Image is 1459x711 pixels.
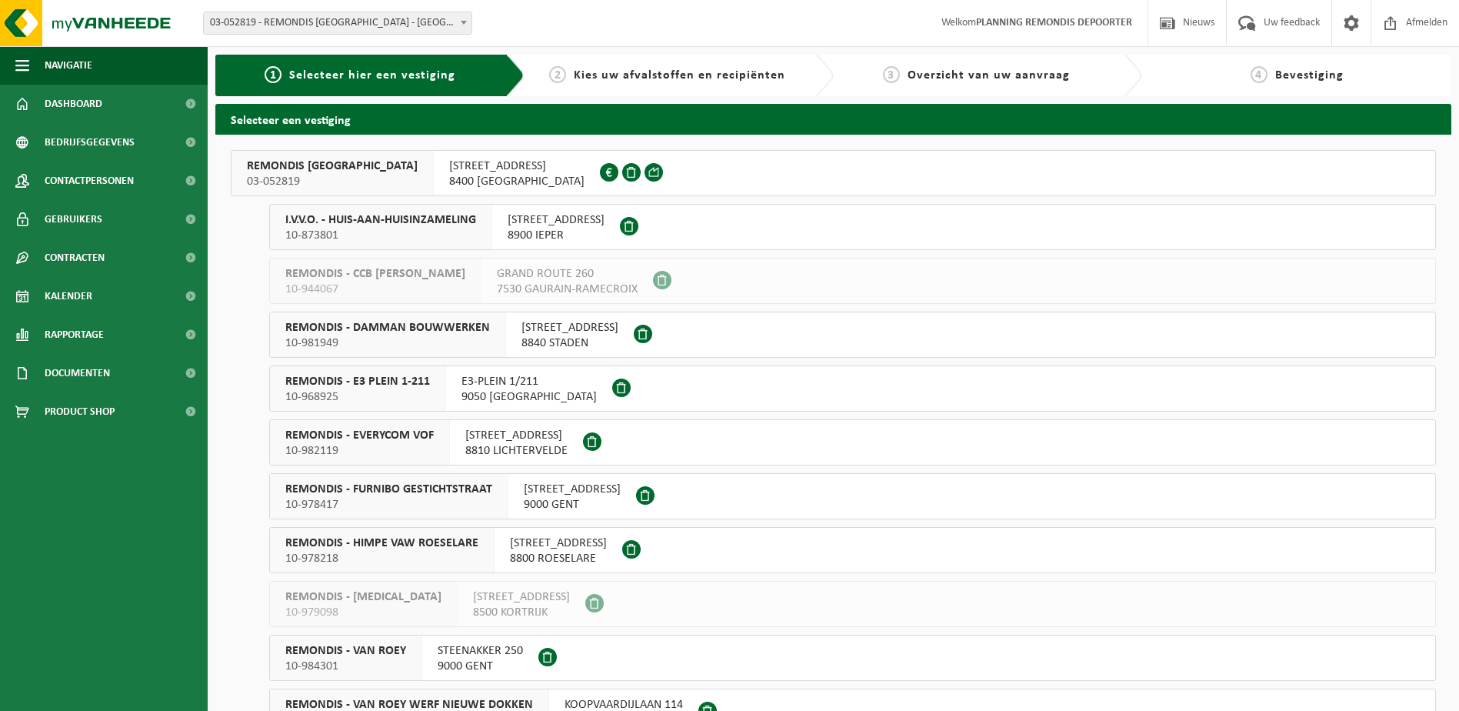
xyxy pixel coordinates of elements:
[215,104,1451,134] h2: Selecteer een vestiging
[45,123,135,162] span: Bedrijfsgegevens
[908,69,1070,82] span: Overzicht van uw aanvraag
[285,497,492,512] span: 10-978417
[269,527,1436,573] button: REMONDIS - HIMPE VAW ROESELARE 10-978218 [STREET_ADDRESS]8800 ROESELARE
[285,643,406,659] span: REMONDIS - VAN ROEY
[285,212,476,228] span: I.V.V.O. - HUIS-AAN-HUISINZAMELING
[285,659,406,674] span: 10-984301
[285,266,465,282] span: REMONDIS - CCB [PERSON_NAME]
[269,419,1436,466] button: REMONDIS - EVERYCOM VOF 10-982119 [STREET_ADDRESS]8810 LICHTERVELDE
[45,239,105,277] span: Contracten
[473,589,570,605] span: [STREET_ADDRESS]
[1251,66,1267,83] span: 4
[508,212,605,228] span: [STREET_ADDRESS]
[438,643,523,659] span: STEENAKKER 250
[524,482,621,497] span: [STREET_ADDRESS]
[247,174,418,189] span: 03-052819
[510,536,607,551] span: [STREET_ADDRESS]
[510,551,607,566] span: 8800 ROESELARE
[521,320,618,335] span: [STREET_ADDRESS]
[45,354,110,392] span: Documenten
[45,392,115,431] span: Product Shop
[465,443,568,459] span: 8810 LICHTERVELDE
[45,46,92,85] span: Navigatie
[203,12,472,35] span: 03-052819 - REMONDIS WEST-VLAANDEREN - OOSTENDE
[45,315,104,354] span: Rapportage
[461,374,597,389] span: E3-PLEIN 1/211
[524,497,621,512] span: 9000 GENT
[265,66,281,83] span: 1
[289,69,455,82] span: Selecteer hier een vestiging
[285,605,441,620] span: 10-979098
[231,150,1436,196] button: REMONDIS [GEOGRAPHIC_DATA] 03-052819 [STREET_ADDRESS]8400 [GEOGRAPHIC_DATA]
[269,635,1436,681] button: REMONDIS - VAN ROEY 10-984301 STEENAKKER 2509000 GENT
[269,473,1436,519] button: REMONDIS - FURNIBO GESTICHTSTRAAT 10-978417 [STREET_ADDRESS]9000 GENT
[449,159,585,174] span: [STREET_ADDRESS]
[508,228,605,243] span: 8900 IEPER
[45,162,134,200] span: Contactpersonen
[247,159,418,174] span: REMONDIS [GEOGRAPHIC_DATA]
[204,12,471,34] span: 03-052819 - REMONDIS WEST-VLAANDEREN - OOSTENDE
[285,320,490,335] span: REMONDIS - DAMMAN BOUWWERKEN
[285,228,476,243] span: 10-873801
[438,659,523,674] span: 9000 GENT
[285,335,490,351] span: 10-981949
[45,85,102,123] span: Dashboard
[1275,69,1344,82] span: Bevestiging
[269,204,1436,250] button: I.V.V.O. - HUIS-AAN-HUISINZAMELING 10-873801 [STREET_ADDRESS]8900 IEPER
[45,277,92,315] span: Kalender
[976,17,1132,28] strong: PLANNING REMONDIS DEPOORTER
[269,312,1436,358] button: REMONDIS - DAMMAN BOUWWERKEN 10-981949 [STREET_ADDRESS]8840 STADEN
[497,282,638,297] span: 7530 GAURAIN-RAMECROIX
[574,69,785,82] span: Kies uw afvalstoffen en recipiënten
[285,589,441,605] span: REMONDIS - [MEDICAL_DATA]
[285,536,478,551] span: REMONDIS - HIMPE VAW ROESELARE
[449,174,585,189] span: 8400 [GEOGRAPHIC_DATA]
[465,428,568,443] span: [STREET_ADDRESS]
[45,200,102,239] span: Gebruikers
[285,482,492,497] span: REMONDIS - FURNIBO GESTICHTSTRAAT
[285,389,430,405] span: 10-968925
[473,605,570,620] span: 8500 KORTRIJK
[285,443,434,459] span: 10-982119
[285,428,434,443] span: REMONDIS - EVERYCOM VOF
[285,374,430,389] span: REMONDIS - E3 PLEIN 1-211
[497,266,638,282] span: GRAND ROUTE 260
[285,282,465,297] span: 10-944067
[521,335,618,351] span: 8840 STADEN
[269,366,1436,412] button: REMONDIS - E3 PLEIN 1-211 10-968925 E3-PLEIN 1/2119050 [GEOGRAPHIC_DATA]
[883,66,900,83] span: 3
[285,551,478,566] span: 10-978218
[549,66,566,83] span: 2
[461,389,597,405] span: 9050 [GEOGRAPHIC_DATA]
